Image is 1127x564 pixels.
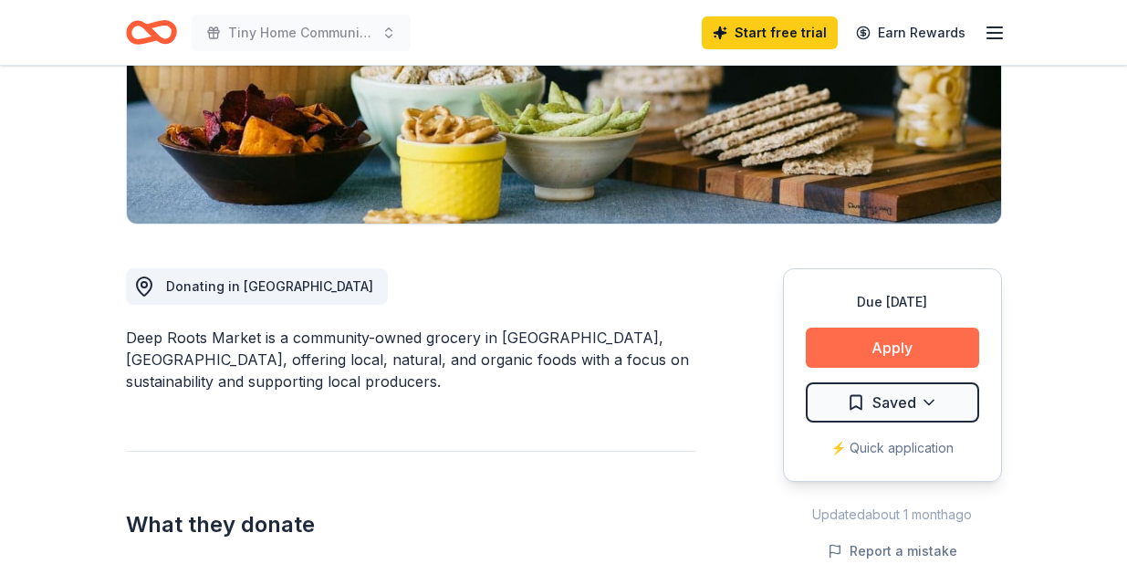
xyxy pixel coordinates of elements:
div: Updated about 1 month ago [783,504,1002,526]
a: Earn Rewards [845,16,976,49]
div: Due [DATE] [806,291,979,313]
span: Tiny Home Community Groundbreaking [228,22,374,44]
h2: What they donate [126,510,695,539]
button: Tiny Home Community Groundbreaking [192,15,411,51]
div: ⚡️ Quick application [806,437,979,459]
button: Apply [806,328,979,368]
span: Saved [872,391,916,414]
a: Home [126,11,177,54]
span: Donating in [GEOGRAPHIC_DATA] [166,278,373,294]
div: Deep Roots Market is a community-owned grocery in [GEOGRAPHIC_DATA], [GEOGRAPHIC_DATA], offering ... [126,327,695,392]
button: Saved [806,382,979,423]
a: Start free trial [702,16,838,49]
button: Report a mistake [828,540,957,562]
